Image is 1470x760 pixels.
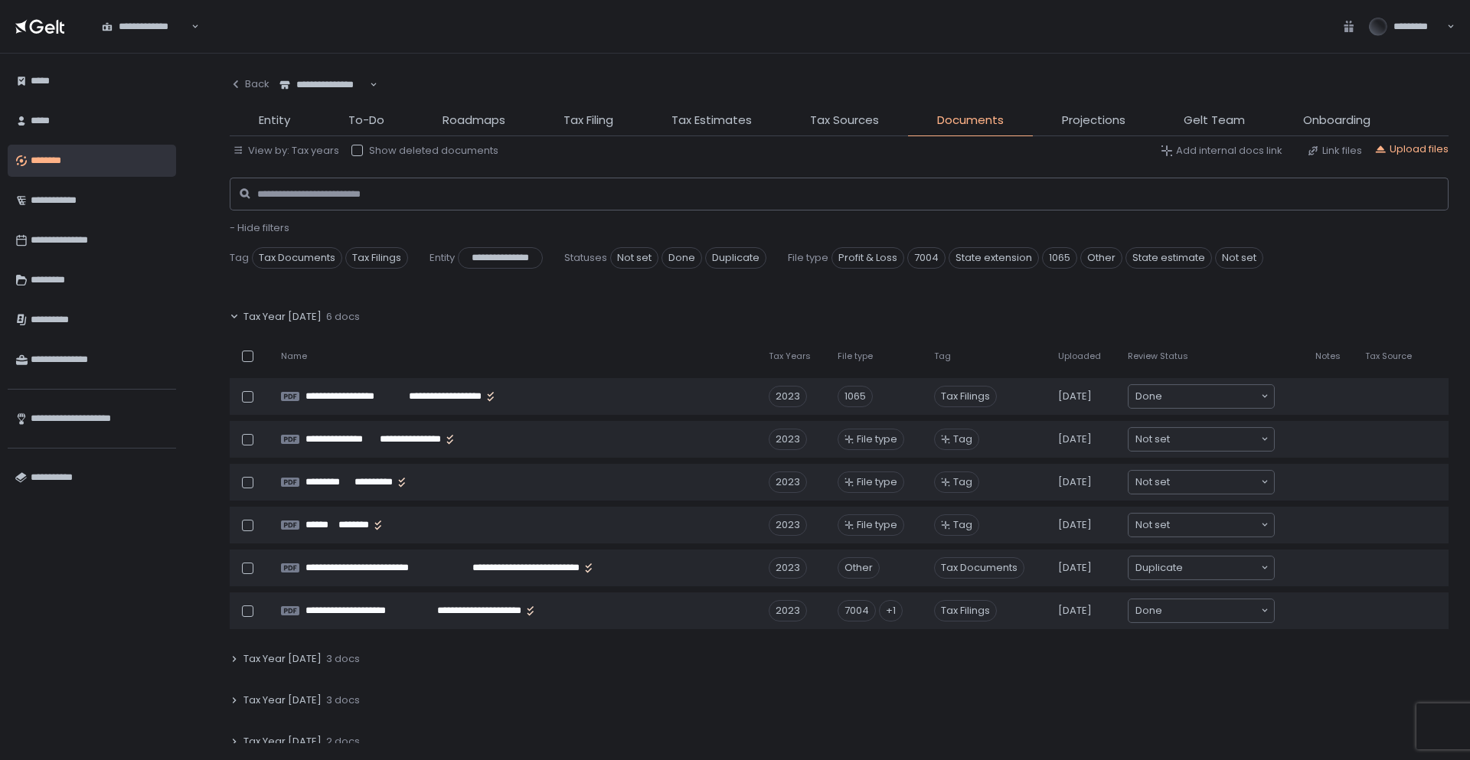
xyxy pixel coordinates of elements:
[1080,247,1122,269] span: Other
[1135,560,1183,576] span: Duplicate
[1170,432,1259,447] input: Search for option
[326,735,360,749] span: 2 docs
[1215,247,1263,269] span: Not set
[1129,385,1274,408] div: Search for option
[879,600,903,621] div: +1
[443,112,505,129] span: Roadmaps
[1135,389,1162,404] span: Done
[1058,561,1092,575] span: [DATE]
[1303,112,1370,129] span: Onboarding
[1042,247,1077,269] span: 1065
[1184,112,1245,129] span: Gelt Team
[934,386,997,407] span: Tax Filings
[661,247,702,269] span: Done
[769,471,807,493] div: 2023
[953,475,972,489] span: Tag
[1058,390,1092,403] span: [DATE]
[857,518,897,532] span: File type
[326,693,360,707] span: 3 docs
[838,557,880,579] div: Other
[838,386,873,407] div: 1065
[1058,351,1101,362] span: Uploaded
[1062,112,1125,129] span: Projections
[564,251,607,265] span: Statuses
[1128,351,1188,362] span: Review Status
[1129,428,1274,451] div: Search for option
[857,475,897,489] span: File type
[1365,351,1412,362] span: Tax Source
[769,557,807,579] div: 2023
[243,310,322,324] span: Tax Year [DATE]
[269,69,377,101] div: Search for option
[769,386,807,407] div: 2023
[252,247,342,269] span: Tax Documents
[1058,518,1092,532] span: [DATE]
[1129,599,1274,622] div: Search for option
[367,77,368,93] input: Search for option
[1307,144,1362,158] button: Link files
[671,112,752,129] span: Tax Estimates
[610,247,658,269] span: Not set
[1135,475,1170,490] span: Not set
[788,251,828,265] span: File type
[1058,604,1092,618] span: [DATE]
[937,112,1004,129] span: Documents
[230,221,289,235] button: - Hide filters
[1129,556,1274,579] div: Search for option
[1058,475,1092,489] span: [DATE]
[345,247,408,269] span: Tax Filings
[907,247,946,269] span: 7004
[1125,247,1212,269] span: State estimate
[769,429,807,450] div: 2023
[1058,432,1092,446] span: [DATE]
[838,600,876,621] div: 7004
[1135,517,1170,533] span: Not set
[769,600,807,621] div: 2023
[1129,514,1274,537] div: Search for option
[1315,351,1341,362] span: Notes
[1135,603,1162,618] span: Done
[230,220,289,235] span: - Hide filters
[949,247,1039,269] span: State extension
[857,432,897,446] span: File type
[281,351,307,362] span: Name
[1135,432,1170,447] span: Not set
[953,518,972,532] span: Tag
[1162,603,1259,618] input: Search for option
[348,112,384,129] span: To-Do
[243,652,322,666] span: Tax Year [DATE]
[838,351,873,362] span: File type
[92,11,199,43] div: Search for option
[189,19,190,34] input: Search for option
[934,557,1024,579] span: Tax Documents
[230,251,249,265] span: Tag
[1170,475,1259,490] input: Search for option
[230,77,269,91] div: Back
[769,351,811,362] span: Tax Years
[1129,471,1274,494] div: Search for option
[810,112,879,129] span: Tax Sources
[563,112,613,129] span: Tax Filing
[705,247,766,269] span: Duplicate
[243,735,322,749] span: Tax Year [DATE]
[326,652,360,666] span: 3 docs
[934,351,951,362] span: Tag
[1170,517,1259,533] input: Search for option
[769,514,807,536] div: 2023
[1162,389,1259,404] input: Search for option
[953,432,972,446] span: Tag
[259,112,290,129] span: Entity
[430,251,455,265] span: Entity
[233,144,339,158] button: View by: Tax years
[1374,142,1449,156] button: Upload files
[243,693,322,707] span: Tax Year [DATE]
[1183,560,1259,576] input: Search for option
[230,69,269,99] button: Back
[934,600,997,621] span: Tax Filings
[1161,144,1282,158] button: Add internal docs link
[326,310,360,324] span: 6 docs
[831,247,904,269] span: Profit & Loss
